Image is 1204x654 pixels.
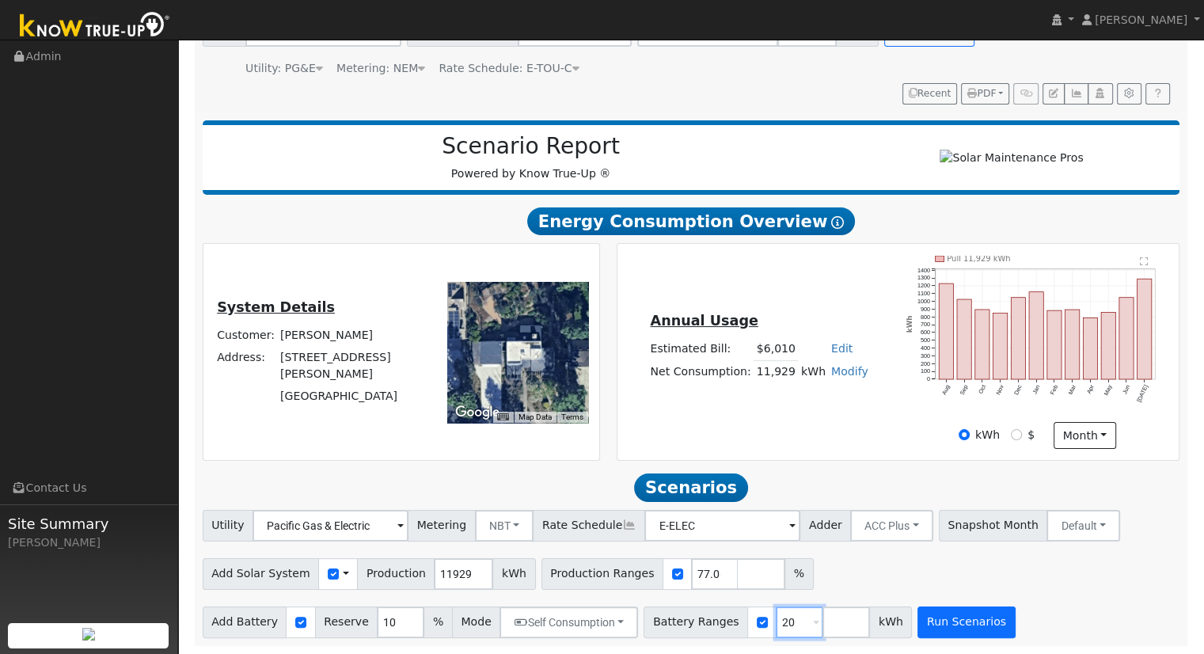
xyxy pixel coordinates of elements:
span: Snapshot Month [939,510,1048,542]
span: kWh [869,606,912,638]
text: Nov [995,383,1006,396]
rect: onclick="" [1065,310,1080,379]
rect: onclick="" [1030,291,1044,379]
input: Select a Rate Schedule [644,510,800,542]
input: Select a Utility [253,510,408,542]
i: Show Help [831,216,844,229]
div: Powered by Know True-Up ® [211,133,852,182]
text: Feb [1050,384,1060,396]
td: $6,010 [754,338,798,361]
rect: onclick="" [1120,297,1134,379]
span: % [423,606,452,638]
img: Google [451,402,503,423]
u: Annual Usage [650,313,758,329]
button: Edit User [1043,83,1065,105]
text: 0 [927,375,930,382]
h2: Scenario Report [218,133,843,160]
rect: onclick="" [975,310,989,379]
td: [GEOGRAPHIC_DATA] [278,386,426,408]
span: Utility [203,510,254,542]
span: [PERSON_NAME] [1095,13,1187,26]
span: Add Battery [203,606,287,638]
rect: onclick="" [1084,317,1098,379]
button: ACC Plus [850,510,933,542]
span: Reserve [315,606,378,638]
text:  [1141,257,1149,266]
rect: onclick="" [1138,279,1153,379]
span: Energy Consumption Overview [527,207,855,236]
span: Mode [452,606,500,638]
button: Multi-Series Graph [1064,83,1088,105]
a: Help Link [1145,83,1170,105]
rect: onclick="" [1012,297,1026,379]
rect: onclick="" [957,299,971,379]
text: kWh [906,315,914,333]
img: Know True-Up [12,9,178,44]
text: 700 [921,321,930,328]
span: Site Summary [8,513,169,534]
text: 800 [921,313,930,320]
rect: onclick="" [993,313,1008,379]
button: Default [1046,510,1120,542]
text: 1100 [917,290,930,297]
span: Rate Schedule [533,510,645,542]
button: Map Data [518,412,552,423]
text: 500 [921,337,930,344]
button: NBT [475,510,534,542]
td: kWh [798,360,828,383]
text: May [1103,383,1115,397]
input: kWh [959,429,970,440]
td: Customer: [215,325,278,347]
text: Mar [1067,383,1078,396]
label: $ [1027,427,1035,443]
button: Run Scenarios [917,606,1015,638]
text: 900 [921,306,930,313]
text: Jun [1122,384,1132,396]
text: 1400 [917,266,930,273]
text: Jan [1031,384,1042,396]
text: 1300 [917,274,930,281]
button: PDF [961,83,1009,105]
u: System Details [217,299,335,315]
label: kWh [975,427,1000,443]
span: % [784,558,813,590]
span: Adder [800,510,851,542]
span: Add Solar System [203,558,320,590]
text: 200 [921,360,930,367]
rect: onclick="" [1102,312,1116,379]
a: Terms [561,413,583,421]
div: Utility: PG&E [245,60,323,77]
button: month [1054,422,1116,449]
td: [PERSON_NAME] [278,325,426,347]
text: Oct [978,384,988,395]
td: 11,929 [754,360,798,383]
span: kWh [492,558,535,590]
text: 1000 [917,298,930,305]
span: Production [357,558,435,590]
td: Net Consumption: [648,360,754,383]
img: Solar Maintenance Pros [940,150,1083,166]
img: retrieve [82,628,95,641]
td: [STREET_ADDRESS][PERSON_NAME] [278,347,426,386]
div: Metering: NEM [336,60,425,77]
text: Aug [940,384,951,397]
text: 1200 [917,282,930,289]
text: 600 [921,329,930,336]
td: Estimated Bill: [648,338,754,361]
text: Sep [959,384,970,397]
a: Modify [831,365,868,378]
text: 300 [921,352,930,359]
rect: onclick="" [939,283,953,379]
span: Battery Ranges [644,606,748,638]
button: Recent [902,83,958,105]
span: Scenarios [634,473,747,502]
text: 100 [921,368,930,375]
a: Open this area in Google Maps (opens a new window) [451,402,503,423]
span: Metering [408,510,476,542]
span: Alias: None [439,62,579,74]
text: Apr [1086,383,1096,395]
text: Pull 11,929 kWh [948,254,1012,263]
rect: onclick="" [1048,310,1062,379]
text: Dec [1013,383,1024,396]
button: Keyboard shortcuts [497,412,508,423]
